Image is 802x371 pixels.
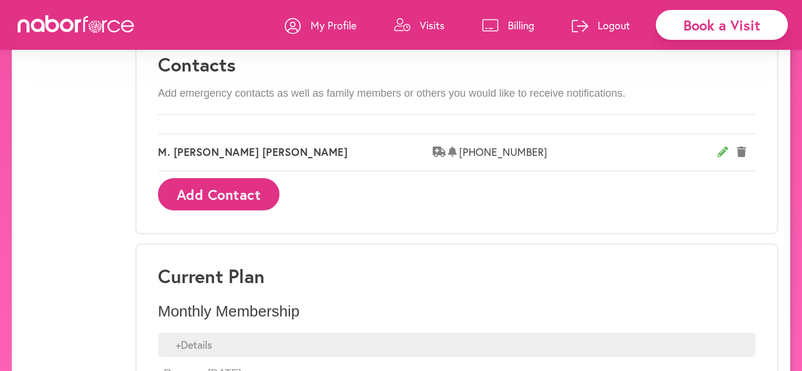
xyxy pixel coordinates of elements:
[394,8,444,43] a: Visits
[158,265,756,287] h3: Current Plan
[572,8,630,43] a: Logout
[158,333,756,358] div: + Details
[158,178,279,210] button: Add Contact
[158,302,756,321] p: Monthly Membership
[459,146,717,159] span: [PHONE_NUMBER]
[285,8,356,43] a: My Profile
[598,18,630,32] p: Logout
[656,10,788,40] div: Book a Visit
[508,18,534,32] p: Billing
[420,18,444,32] p: Visits
[482,8,534,43] a: Billing
[158,87,756,100] p: Add emergency contacts as well as family members or others you would like to receive notifications.
[158,146,433,159] span: M. [PERSON_NAME] [PERSON_NAME]
[311,18,356,32] p: My Profile
[158,53,756,76] h3: Contacts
